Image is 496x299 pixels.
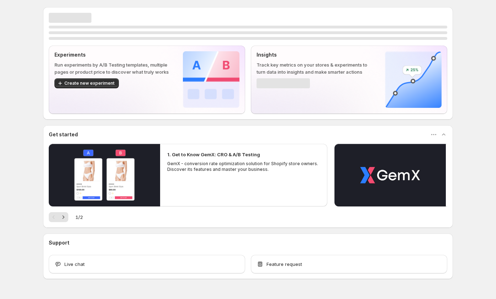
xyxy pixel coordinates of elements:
[75,214,83,221] span: 1 / 2
[267,261,302,268] span: Feature request
[64,261,85,268] span: Live chat
[49,239,69,246] h3: Support
[257,61,374,75] p: Track key metrics on your stores & experiments to turn data into insights and make smarter actions
[49,144,160,206] button: Play video
[54,78,119,88] button: Create new experiment
[49,131,78,138] h3: Get started
[257,51,374,58] p: Insights
[54,61,172,75] p: Run experiments by A/B Testing templates, multiple pages or product price to discover what truly ...
[167,161,320,172] p: GemX - conversion rate optimization solution for Shopify store owners. Discover its features and ...
[334,144,446,206] button: Play video
[167,151,260,158] h2: 1. Get to Know GemX: CRO & A/B Testing
[385,51,442,108] img: Insights
[183,51,239,108] img: Experiments
[64,80,115,86] span: Create new experiment
[58,212,68,222] button: Next
[49,212,68,222] nav: Pagination
[54,51,172,58] p: Experiments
